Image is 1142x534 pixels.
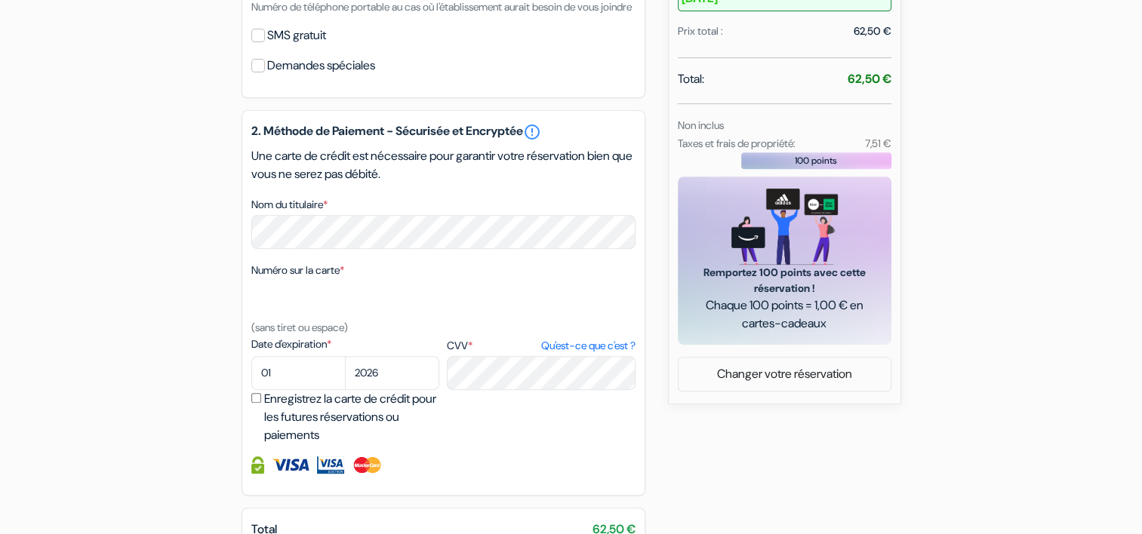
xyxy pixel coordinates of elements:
strong: 62,50 € [848,71,891,87]
label: CVV [447,338,635,354]
h5: 2. Méthode de Paiement - Sécurisée et Encryptée [251,123,636,141]
span: Chaque 100 points = 1,00 € en cartes-cadeaux [696,296,873,333]
a: Changer votre réservation [679,360,891,388]
label: Nom du titulaire [251,197,328,213]
p: Une carte de crédit est nécessaire pour garantir votre réservation bien que vous ne serez pas déb... [251,147,636,183]
a: error_outline [523,123,541,141]
img: Visa [272,456,309,474]
label: SMS gratuit [267,25,326,46]
label: Enregistrez la carte de crédit pour les futures réservations ou paiements [264,390,444,444]
div: Prix total : [678,23,723,39]
span: Total: [678,70,704,88]
small: Non inclus [678,118,724,132]
img: gift_card_hero_new.png [731,189,838,265]
a: Qu'est-ce que c'est ? [540,338,635,354]
img: Information de carte de crédit entièrement encryptée et sécurisée [251,456,264,474]
div: 62,50 € [854,23,891,39]
small: Taxes et frais de propriété: [678,137,796,150]
small: 7,51 € [864,137,891,150]
span: Remportez 100 points avec cette réservation ! [696,265,873,296]
label: Demandes spéciales [267,55,375,76]
label: Numéro sur la carte [251,262,344,278]
small: (sans tiret ou espace) [251,321,348,334]
label: Date d'expiration [251,336,439,352]
span: 100 points [795,154,837,167]
img: Master Card [352,456,383,474]
img: Visa Electron [317,456,344,474]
